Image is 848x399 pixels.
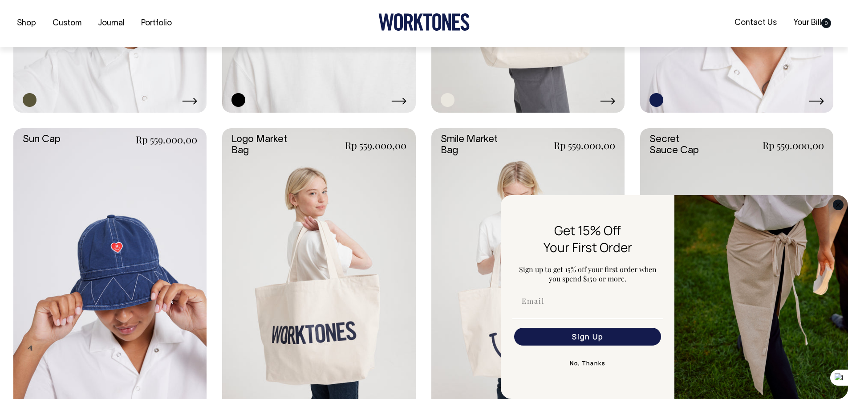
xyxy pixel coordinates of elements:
a: Your Bill0 [790,16,835,30]
div: FLYOUT Form [501,195,848,399]
a: Shop [13,16,40,31]
a: Journal [94,16,128,31]
input: Email [514,292,661,310]
a: Custom [49,16,85,31]
span: Sign up to get 15% off your first order when you spend $150 or more. [519,265,657,283]
button: Close dialog [833,199,844,210]
a: Portfolio [138,16,175,31]
button: Sign Up [514,328,661,346]
a: Contact Us [731,16,780,30]
button: No, Thanks [512,354,663,372]
span: 0 [821,18,831,28]
span: Get 15% Off [554,222,621,239]
span: Your First Order [544,239,632,256]
img: 5e34ad8f-4f05-4173-92a8-ea475ee49ac9.jpeg [674,195,848,399]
